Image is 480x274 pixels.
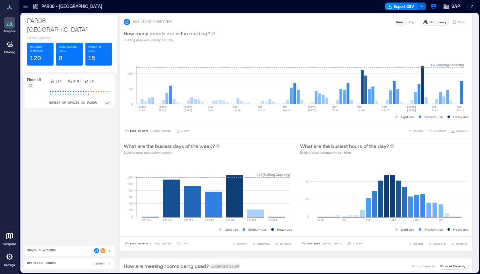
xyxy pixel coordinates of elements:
[124,37,215,42] p: Building peak occupancy per Day
[127,175,133,179] tspan: 120
[124,262,209,270] p: How are meeting rooms being used?
[308,106,317,109] text: [DATE]
[413,129,423,133] span: EXPORT
[124,150,220,155] p: Building peak occupancy weekly
[210,263,241,269] span: Extended Count
[427,241,447,247] button: COMPARE
[407,241,425,247] button: EXPORT
[3,242,16,246] p: Floorplans
[305,179,309,183] tspan: 40
[425,227,443,232] p: Medium use
[4,50,15,54] p: Cleaning
[258,106,263,109] text: AUG
[233,109,241,112] text: 10-16
[208,109,213,112] text: 3-9
[251,241,271,247] button: COMPARE
[71,79,72,84] p: /
[131,102,133,106] tspan: 0
[390,218,396,221] text: 12pm
[129,195,133,199] tspan: 60
[27,261,56,266] p: Operating Hours
[4,29,16,33] p: Analytics
[124,142,215,150] p: What are the busiest days of the week?
[163,218,172,221] text: [DATE]
[357,106,362,109] text: SEP
[385,3,418,10] button: Export CSV
[258,109,265,112] text: 17-23
[1,228,18,248] a: Floorplans
[41,3,102,10] p: PAR08 - [GEOGRAPHIC_DATA]
[127,72,133,75] tspan: 100
[396,19,403,25] p: Peak
[257,242,270,246] span: COMPARE
[124,128,172,134] button: Last 90 Days |[DATE]-[DATE]
[450,128,469,134] button: OPTIONS
[27,77,41,82] p: Floor 19
[133,19,171,25] p: BUILDING OVERVIEW
[59,54,62,63] p: 8
[106,101,109,105] p: 40
[427,128,447,134] button: COMPARE
[27,248,56,253] p: Space Functions
[456,129,467,133] span: OPTIONS
[237,242,247,246] span: EXPORT
[332,109,338,112] text: 7-13
[453,114,469,119] p: Heavy use
[208,106,213,109] text: AUG
[432,109,438,112] text: 5-11
[225,227,238,232] p: Light use
[49,101,97,106] p: number of spaces on floor
[248,227,267,232] p: Medium use
[401,227,414,232] p: Light use
[2,249,17,269] a: Settings
[277,227,292,232] p: Heavy use
[59,45,80,53] p: Desk-sharing ratio
[450,241,469,247] button: OPTIONS
[413,242,423,246] span: EXPORT
[342,218,346,221] text: 4am
[453,227,469,232] p: Heavy use
[307,214,309,218] tspan: 0
[181,129,189,133] p: 1 Day
[366,218,371,221] text: 8am
[432,106,437,109] text: OCT
[158,106,168,109] text: [DATE]
[137,109,145,112] text: 13-19
[283,109,290,112] text: 24-30
[300,150,394,155] p: Building peak occupancy per Hour
[451,3,460,10] span: SAP
[183,106,193,109] text: [DATE]
[382,106,387,109] text: SEP
[457,109,464,112] text: 12-18
[124,241,172,247] button: Last 90 Days |[DATE]-[DATE]
[226,218,235,221] text: [DATE]
[88,54,96,63] p: 15
[353,242,362,246] p: 1 Hour
[429,19,447,25] p: Occupancy
[183,109,193,112] text: [DATE]
[181,242,189,246] p: 1 Day
[2,15,18,35] a: Analytics
[129,208,133,212] tspan: 20
[90,79,94,84] p: 15
[56,79,62,84] p: 120
[127,182,133,186] tspan: 100
[305,197,309,201] tspan: 20
[96,262,103,265] p: 8a - 6p
[414,218,419,221] text: 4pm
[433,129,446,133] span: COMPARE
[30,54,41,63] p: 120
[458,19,465,25] p: Visits
[407,128,425,134] button: EXPORT
[77,79,79,84] p: 8
[2,36,18,56] a: Cleaning
[273,241,292,247] button: OPTIONS
[300,241,344,247] button: Last Week |[DATE]-[DATE]
[4,263,15,267] p: Settings
[129,87,133,91] tspan: 50
[433,242,446,246] span: COMPARE
[233,106,238,109] text: AUG
[27,36,112,40] p: [STREET_ADDRESS]
[205,218,214,221] text: [DATE]
[382,109,390,112] text: 21-27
